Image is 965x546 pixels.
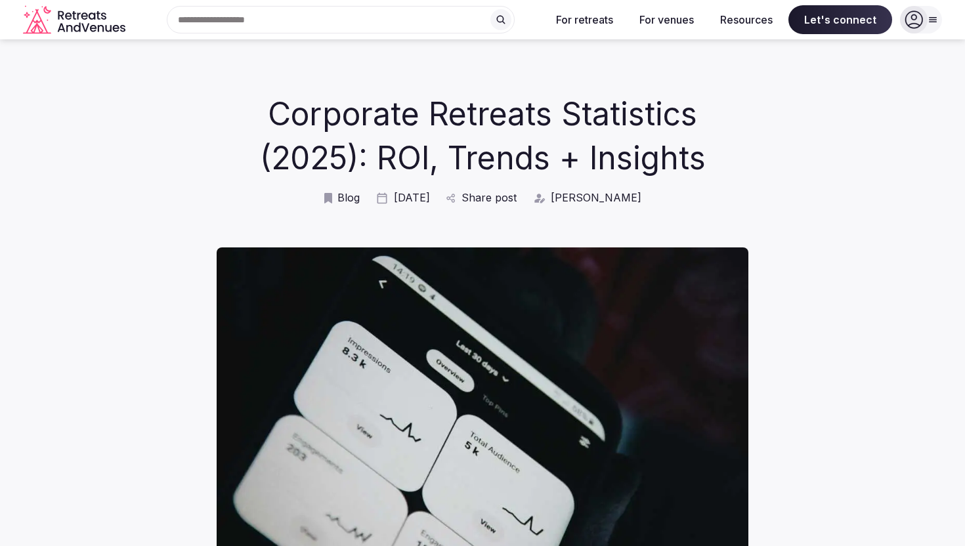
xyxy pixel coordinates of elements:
[23,5,128,35] svg: Retreats and Venues company logo
[788,5,892,34] span: Let's connect
[23,5,128,35] a: Visit the homepage
[337,190,360,205] span: Blog
[250,92,715,180] h1: Corporate Retreats Statistics (2025): ROI, Trends + Insights
[532,190,641,205] a: [PERSON_NAME]
[461,190,517,205] span: Share post
[546,5,624,34] button: For retreats
[551,190,641,205] span: [PERSON_NAME]
[710,5,783,34] button: Resources
[324,190,360,205] a: Blog
[629,5,704,34] button: For venues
